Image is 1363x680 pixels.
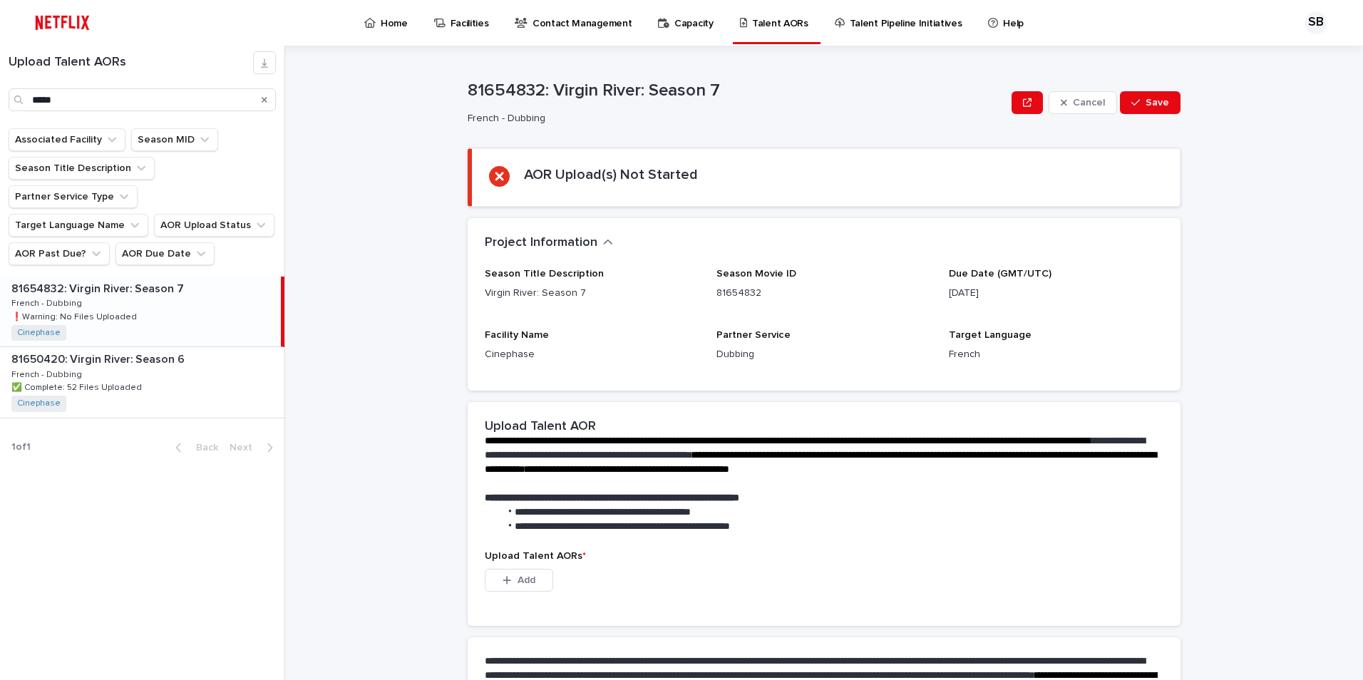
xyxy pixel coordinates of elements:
[9,55,253,71] h1: Upload Talent AORs
[949,347,1163,362] p: French
[1049,91,1117,114] button: Cancel
[230,443,261,453] span: Next
[485,569,553,592] button: Add
[485,347,699,362] p: Cinephase
[9,88,276,111] input: Search
[485,269,604,279] span: Season Title Description
[1073,98,1105,108] span: Cancel
[11,279,187,296] p: 81654832: Virgin River: Season 7
[224,441,284,454] button: Next
[485,551,586,561] span: Upload Talent AORs
[11,296,85,309] p: French - Dubbing
[11,367,85,380] p: French - Dubbing
[485,235,597,251] h2: Project Information
[9,242,110,265] button: AOR Past Due?
[164,441,224,454] button: Back
[949,269,1051,279] span: Due Date (GMT/UTC)
[1120,91,1181,114] button: Save
[485,286,699,301] p: Virgin River: Season 7
[716,269,796,279] span: Season Movie ID
[716,330,791,340] span: Partner Service
[468,81,1006,101] p: 81654832: Virgin River: Season 7
[1305,11,1327,34] div: SB
[716,347,931,362] p: Dubbing
[9,157,155,180] button: Season Title Description
[485,330,549,340] span: Facility Name
[17,398,61,408] a: Cinephase
[9,185,138,208] button: Partner Service Type
[131,128,218,151] button: Season MID
[949,330,1032,340] span: Target Language
[115,242,215,265] button: AOR Due Date
[154,214,274,237] button: AOR Upload Status
[29,9,96,37] img: ifQbXi3ZQGMSEF7WDB7W
[524,166,698,183] h2: AOR Upload(s) Not Started
[187,443,218,453] span: Back
[11,309,140,322] p: ❗️Warning: No Files Uploaded
[11,380,145,393] p: ✅ Complete: 52 Files Uploaded
[518,575,535,585] span: Add
[468,113,1000,125] p: French - Dubbing
[1146,98,1169,108] span: Save
[9,128,125,151] button: Associated Facility
[9,214,148,237] button: Target Language Name
[11,350,187,366] p: 81650420: Virgin River: Season 6
[949,286,1163,301] p: [DATE]
[485,235,613,251] button: Project Information
[485,419,596,435] h2: Upload Talent AOR
[17,328,61,338] a: Cinephase
[716,286,931,301] p: 81654832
